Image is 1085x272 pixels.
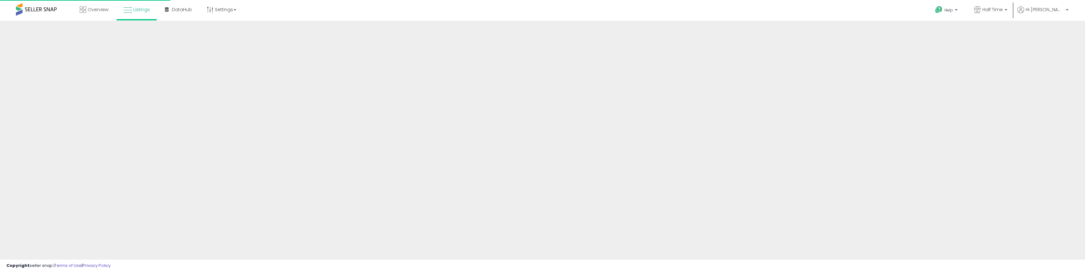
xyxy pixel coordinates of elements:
[930,1,964,21] a: Help
[55,262,82,268] a: Terms of Use
[88,6,108,13] span: Overview
[1017,6,1068,21] a: Hi [PERSON_NAME]
[133,6,150,13] span: Listings
[6,262,30,268] strong: Copyright
[982,6,1003,13] span: Half Time
[1026,6,1064,13] span: Hi [PERSON_NAME]
[944,7,953,13] span: Help
[172,6,192,13] span: DataHub
[935,6,943,14] i: Get Help
[83,262,111,268] a: Privacy Policy
[6,263,111,269] div: seller snap | |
